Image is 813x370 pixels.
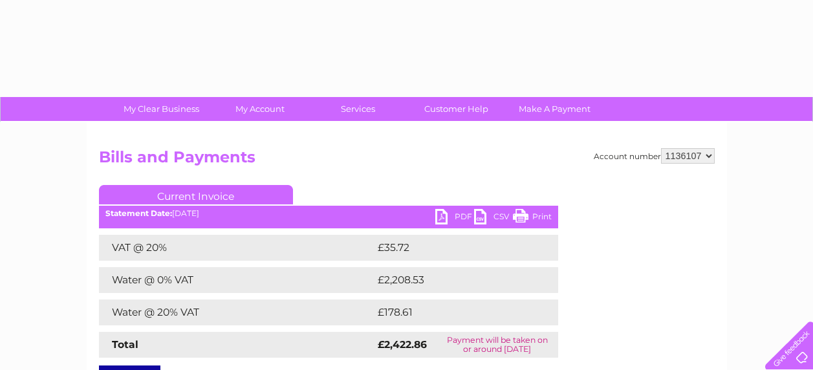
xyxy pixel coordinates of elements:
[99,299,374,325] td: Water @ 20% VAT
[501,97,608,121] a: Make A Payment
[99,148,715,173] h2: Bills and Payments
[435,209,474,228] a: PDF
[474,209,513,228] a: CSV
[594,148,715,164] div: Account number
[112,338,138,351] strong: Total
[374,235,532,261] td: £35.72
[437,332,558,358] td: Payment will be taken on or around [DATE]
[403,97,510,121] a: Customer Help
[99,185,293,204] a: Current Invoice
[206,97,313,121] a: My Account
[99,267,374,293] td: Water @ 0% VAT
[105,208,172,218] b: Statement Date:
[305,97,411,121] a: Services
[374,299,534,325] td: £178.61
[378,338,427,351] strong: £2,422.86
[99,235,374,261] td: VAT @ 20%
[99,209,558,218] div: [DATE]
[513,209,552,228] a: Print
[374,267,538,293] td: £2,208.53
[108,97,215,121] a: My Clear Business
